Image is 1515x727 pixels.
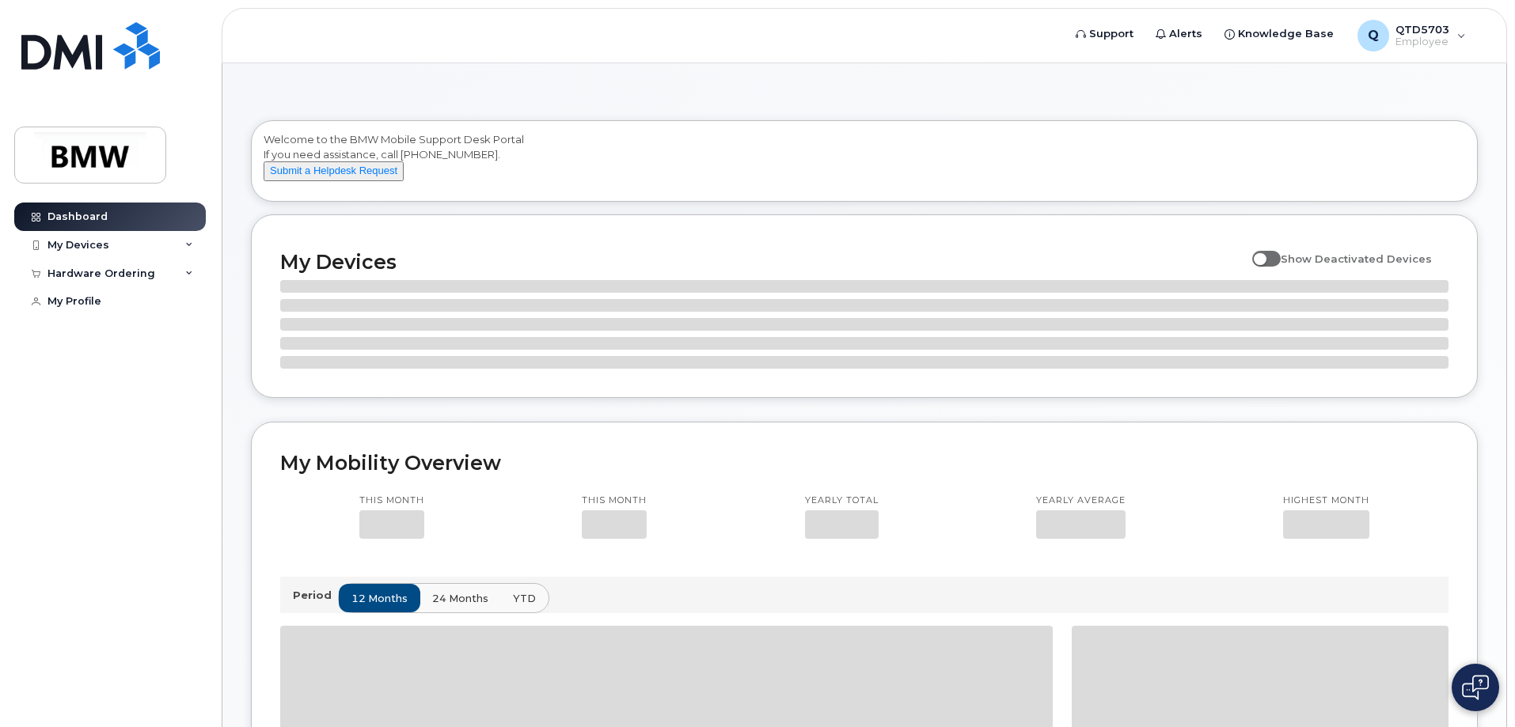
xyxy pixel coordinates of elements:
[513,591,536,606] span: YTD
[293,588,338,603] p: Period
[582,494,647,507] p: This month
[359,494,424,507] p: This month
[1252,244,1265,256] input: Show Deactivated Devices
[1462,675,1489,700] img: Open chat
[280,250,1244,274] h2: My Devices
[264,164,404,176] a: Submit a Helpdesk Request
[264,161,404,181] button: Submit a Helpdesk Request
[280,451,1449,475] h2: My Mobility Overview
[432,591,488,606] span: 24 months
[264,132,1465,195] div: Welcome to the BMW Mobile Support Desk Portal If you need assistance, call [PHONE_NUMBER].
[1036,494,1126,507] p: Yearly average
[1283,494,1369,507] p: Highest month
[1281,252,1432,265] span: Show Deactivated Devices
[805,494,879,507] p: Yearly total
